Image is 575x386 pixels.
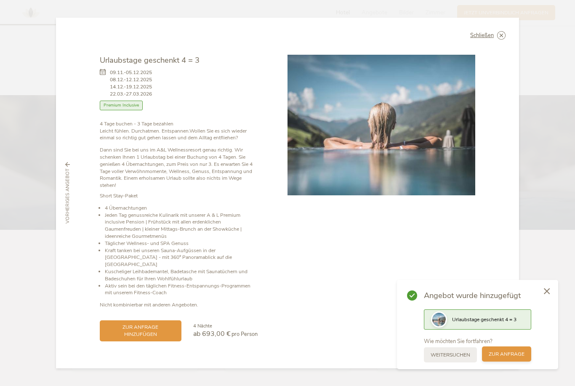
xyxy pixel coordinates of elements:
span: weitersuchen [431,351,470,359]
li: Kraft tanken bei unseren Sauna-Aufgüssen in der [GEOGRAPHIC_DATA] - mit 360° Panoramablick auf di... [105,247,258,268]
img: Preview [432,313,446,326]
li: Jeden Tag genussreiche Kulinarik mit unserer A & L Premium inclusive Pension | Frühstück mit alle... [105,212,258,240]
span: Urlaubstage geschenkt 4 = 3 [452,316,516,323]
span: Premium Inclusive [100,101,143,110]
img: Urlaubstage geschenkt 4 = 3 [287,55,475,195]
span: 09.11.-05.12.2025 08.12.-12.12.2025 14.12.-19.12.2025 22.03.-27.03.2026 [110,69,152,97]
strong: Short Stay-Paket [100,192,138,199]
span: pro Person [232,330,258,338]
strong: Nicht kombinierbar mit anderen Angeboten. [100,301,198,308]
span: Wie möchten Sie fortfahren? [424,338,492,345]
span: ab 693,00 € [193,329,231,338]
p: Leicht fühlen. Durchatmen. Entspannen. [100,120,258,141]
li: Kuscheliger Leihbademantel, Badetasche mit Saunatüchern und Badeschuhen für Ihren Wohlfühlurlaub [105,268,258,282]
li: 4 Übernachtungen [105,205,258,212]
b: 4 Tage buchen - 3 Tage bezahlen [100,120,173,127]
strong: Wollen Sie es sich wieder einmal so richtig gut gehen lassen und dem Alltag entfliehen? [100,128,247,141]
p: Dann sind Sie bei uns im A&L Wellnessresort genau richtig. Wir schenken Ihnen 1 Urlaubstag bei ei... [100,146,258,189]
span: vorheriges Angebot [64,168,71,224]
span: zur Anfrage hinzufügen [106,324,175,338]
span: zur Anfrage [489,351,524,358]
li: Täglicher Wellness- und SPA Genuss [105,240,258,247]
li: Aktiv sein bei den täglichen Fitness-Entspannungs-Programmen mit unserem Fitness-Coach [105,282,258,297]
span: 4 Nächte [193,323,212,329]
span: Angebot wurde hinzugefügt [424,290,531,301]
